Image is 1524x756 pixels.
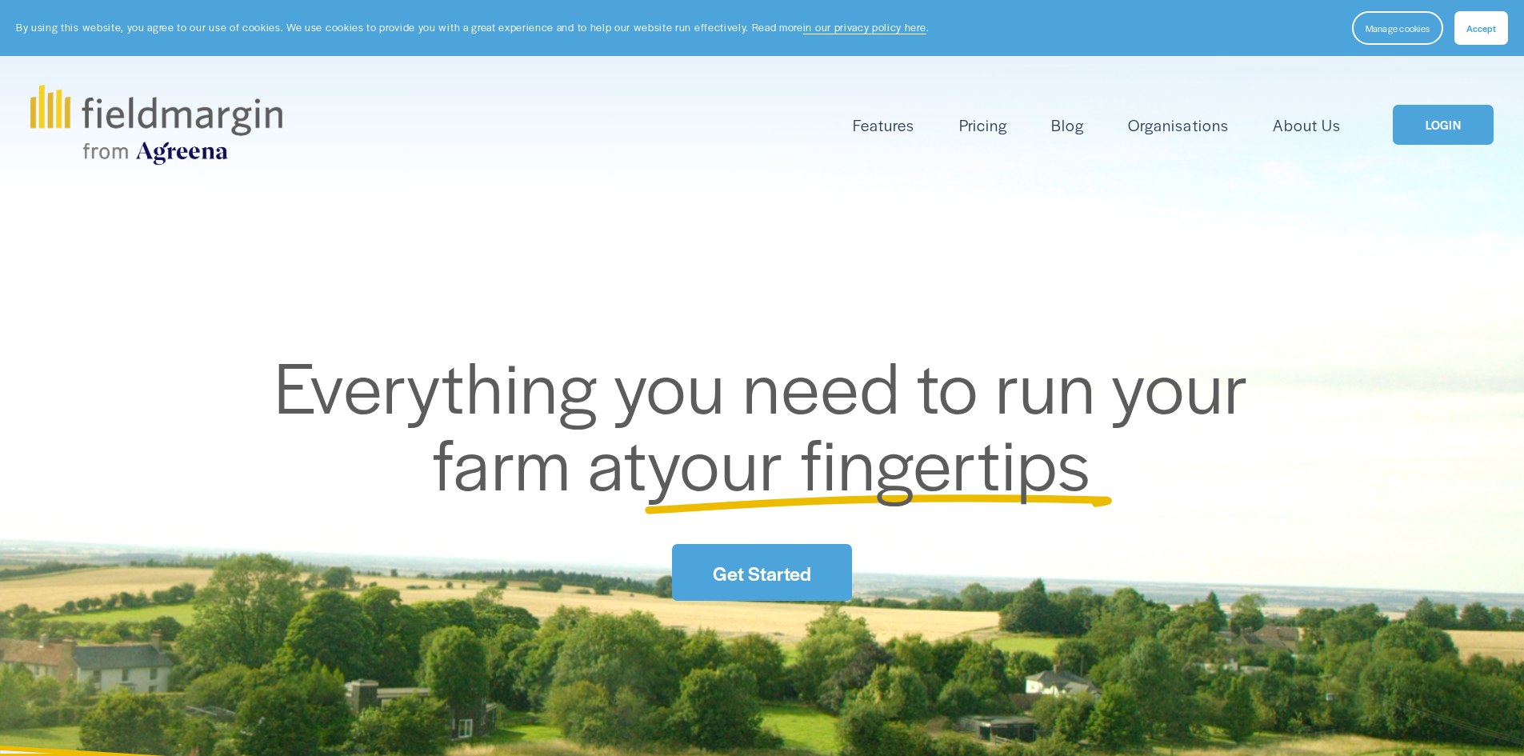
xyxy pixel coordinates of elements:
[672,544,851,601] a: Get Started
[1051,112,1084,138] a: Blog
[803,20,926,34] a: in our privacy policy here
[16,20,929,35] p: By using this website, you agree to our use of cookies. We use cookies to provide you with a grea...
[853,112,914,138] a: folder dropdown
[1393,105,1494,146] a: LOGIN
[30,85,282,165] img: fieldmargin.com
[1454,11,1508,45] button: Accept
[647,411,1091,511] span: your fingertips
[1352,11,1443,45] button: Manage cookies
[853,114,914,137] span: Features
[1466,22,1496,34] span: Accept
[959,112,1007,138] a: Pricing
[1128,112,1228,138] a: Organisations
[1273,112,1341,138] a: About Us
[274,334,1266,511] span: Everything you need to run your farm at
[1366,22,1430,34] span: Manage cookies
